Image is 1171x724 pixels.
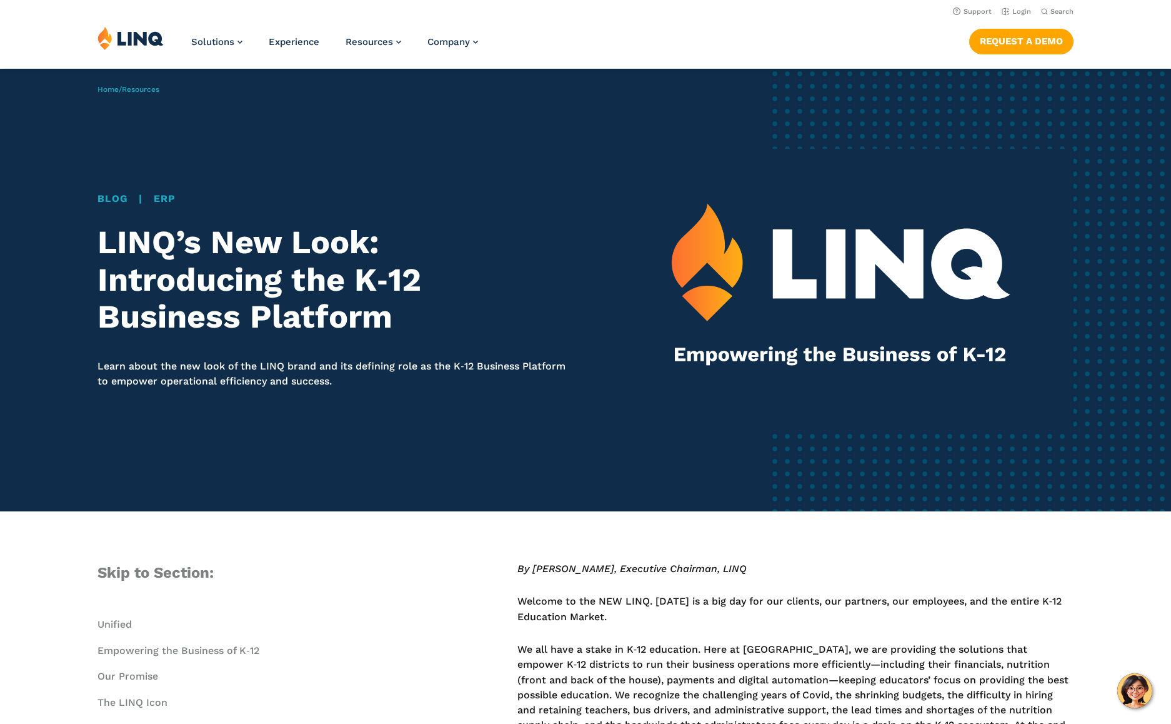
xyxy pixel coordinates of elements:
p: Welcome to the NEW LINQ. [DATE] is a big day for our clients, our partners, our employees, and th... [517,594,1074,625]
button: Hello, have a question? Let’s chat. [1117,673,1152,708]
a: Resources [346,36,401,48]
a: ERP [154,193,175,204]
a: Login [1002,8,1031,16]
nav: Button Navigation [969,26,1074,54]
div: | [97,191,571,206]
a: Experience [269,36,319,48]
span: Skip to Section: [97,564,214,581]
a: Request a Demo [969,29,1074,54]
em: By [PERSON_NAME], Executive Chairman, LINQ [517,563,747,575]
nav: Primary Navigation [191,26,478,68]
span: Search [1050,8,1074,16]
a: Company [427,36,478,48]
a: Support [953,8,992,16]
h1: LINQ’s New Look: Introducing the K‑12 Business Platform [97,224,571,336]
a: Resources [122,85,159,94]
a: Home [97,85,119,94]
a: Our Promise [97,670,158,682]
span: / [97,85,159,94]
a: Blog [97,193,127,204]
a: Unified [97,618,132,630]
span: Resources [346,36,393,48]
a: Empowering the Business of K‑12 [97,645,259,656]
span: Company [427,36,470,48]
img: LINQ | K‑12 Software [97,26,164,50]
span: Solutions [191,36,234,48]
a: Solutions [191,36,242,48]
a: The LINQ Icon [97,696,167,708]
p: Learn about the new look of the LINQ brand and its defining role as the K‑12 Business Platform to... [97,359,571,390]
button: Open Search Bar [1041,7,1074,16]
